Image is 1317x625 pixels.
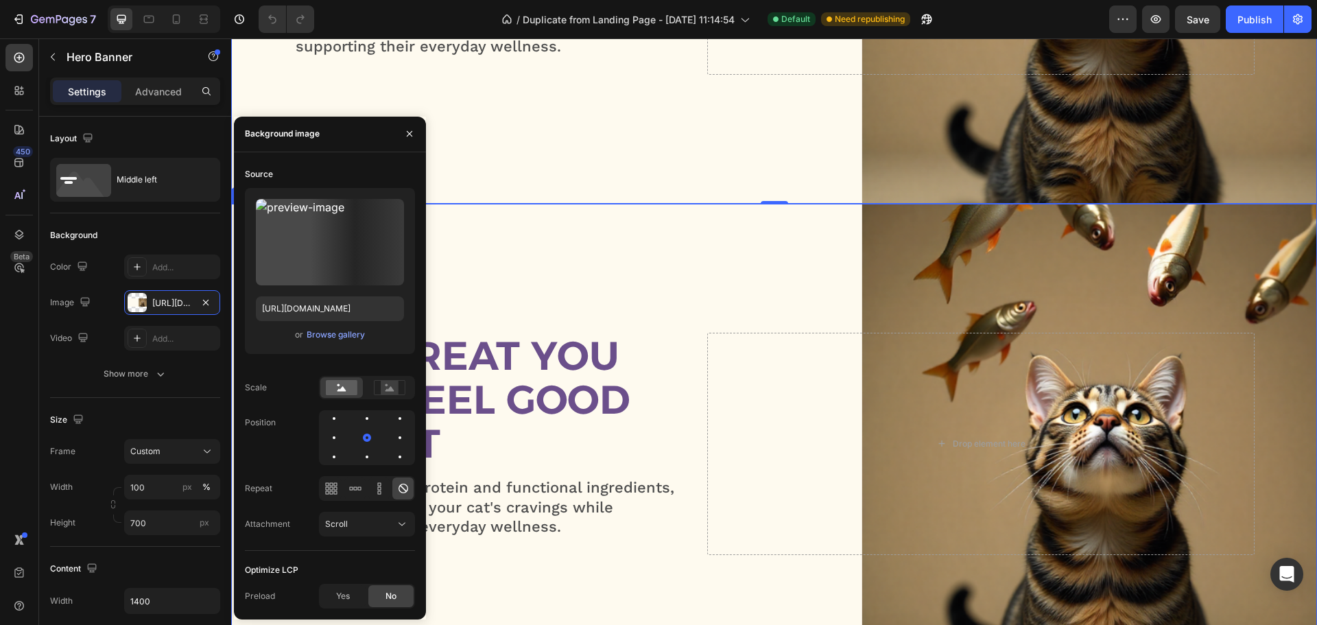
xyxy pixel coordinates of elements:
span: Default [781,13,810,25]
span: Scroll [325,519,348,529]
div: Repeat [245,482,272,495]
div: [URL][DOMAIN_NAME] [152,297,192,309]
span: Save [1187,14,1209,25]
div: Publish [1237,12,1272,27]
div: Width [50,595,73,607]
div: Image [50,294,93,312]
button: 7 [5,5,102,33]
span: No [385,590,396,602]
button: Custom [124,439,220,464]
input: Auto [125,589,219,613]
input: px% [124,475,220,499]
div: px [182,481,192,493]
div: 450 [13,146,33,157]
button: Publish [1226,5,1283,33]
button: % [179,479,195,495]
p: Advanced [135,84,182,99]
p: Hero Banner [67,49,183,65]
span: or [295,327,303,343]
div: Video [50,329,91,348]
label: Width [50,481,73,493]
div: Add... [152,261,217,274]
div: Background image [245,128,320,140]
div: Hero Banner [3,151,58,163]
button: Save [1175,5,1220,33]
div: Add... [152,333,217,345]
div: Layout [50,130,96,148]
div: % [202,481,211,493]
button: Browse gallery [306,328,366,342]
div: Content [50,560,100,578]
span: Custom [130,445,161,458]
div: Position [245,416,276,429]
div: Source [245,168,273,180]
div: Size [50,411,86,429]
div: Open Intercom Messenger [1270,558,1303,591]
div: Show more [104,367,167,381]
button: px [198,479,215,495]
iframe: To enrich screen reader interactions, please activate Accessibility in Grammarly extension settings [231,38,1317,625]
div: Drop element here [722,400,794,411]
div: Attachment [245,518,290,530]
p: Settings [68,84,106,99]
input: https://example.com/image.jpg [256,296,404,321]
div: Middle left [117,164,200,196]
div: Undo/Redo [259,5,314,33]
div: Preload [245,590,275,602]
span: px [200,517,209,528]
div: Scale [245,381,267,394]
img: preview-image [256,199,404,285]
div: Color [50,258,91,276]
span: Duplicate from Landing Page - [DATE] 11:14:54 [523,12,735,27]
button: Scroll [319,512,415,536]
label: Height [50,517,75,529]
div: Optimize LCP [245,564,298,576]
div: Beta [10,251,33,262]
button: Show more [50,362,220,386]
span: / [517,12,520,27]
p: 7 [90,11,96,27]
label: Frame [50,445,75,458]
div: Background [50,229,97,241]
span: Yes [336,590,350,602]
input: px [124,510,220,535]
div: Browse gallery [307,329,365,341]
span: Need republishing [835,13,905,25]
